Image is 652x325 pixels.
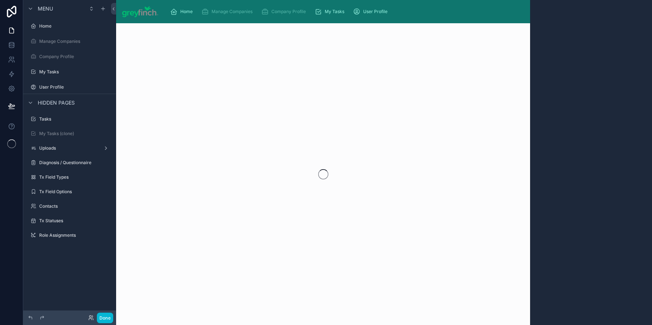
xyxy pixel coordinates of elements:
span: Manage Companies [212,9,253,15]
label: User Profile [39,84,110,90]
a: Tx Field Types [28,171,112,183]
a: Home [28,20,112,32]
div: scrollable content [164,4,525,20]
span: Company Profile [271,9,306,15]
span: Hidden pages [38,99,75,106]
a: Tx Field Options [28,186,112,198]
label: Uploads [39,145,100,151]
label: Tx Field Options [39,189,110,195]
label: Tx Statuses [39,218,110,224]
button: Done [97,313,113,323]
a: Role Assignments [28,229,112,241]
a: My Tasks [312,5,349,18]
a: Tx Statuses [28,215,112,227]
span: Menu [38,5,53,12]
a: Manage Companies [199,5,258,18]
label: My Tasks [39,69,110,75]
a: Manage Companies [28,36,112,47]
label: My Tasks (clone) [39,131,110,137]
span: My Tasks [325,9,344,15]
a: Contacts [28,200,112,212]
span: User Profile [363,9,387,15]
label: Role Assignments [39,232,110,238]
label: Company Profile [39,54,110,60]
a: User Profile [351,5,393,18]
label: Manage Companies [39,38,110,44]
label: Home [39,23,110,29]
span: Home [180,9,193,15]
label: Contacts [39,203,110,209]
label: Tasks [39,116,110,122]
a: My Tasks [28,66,112,78]
a: Company Profile [28,51,112,62]
a: User Profile [28,81,112,93]
a: Diagnosis / Questionnaire [28,157,112,168]
img: App logo [122,6,159,17]
a: Tasks [28,113,112,125]
label: Diagnosis / Questionnaire [39,160,110,166]
a: Company Profile [259,5,311,18]
a: Home [168,5,198,18]
a: My Tasks (clone) [28,128,112,139]
a: Uploads [28,142,112,154]
label: Tx Field Types [39,174,110,180]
